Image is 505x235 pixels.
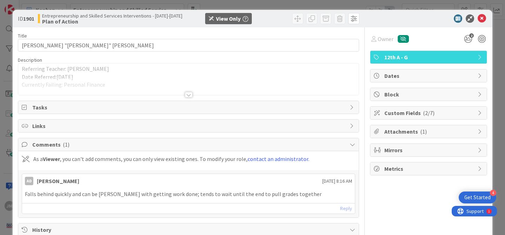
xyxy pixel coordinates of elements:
span: Description [18,57,42,63]
span: History [32,226,346,234]
p: Falls behind quickly and can be [PERSON_NAME] with getting work done; tends to wait until the end... [25,190,352,198]
span: Owner [378,35,393,43]
span: Tasks [32,103,346,112]
div: Open Get Started checklist, remaining modules: 4 [459,192,496,203]
span: ( 2/7 ) [423,109,435,116]
div: AD [25,177,33,185]
p: Referring Teacher: [PERSON_NAME] [22,65,355,73]
span: [DATE] 8:16 AM [322,177,352,185]
div: 4 [490,190,496,196]
div: 1 [36,3,38,8]
span: Metrics [384,164,474,173]
span: 12th A - G [384,53,474,61]
b: Plan of Action [42,19,182,24]
span: Custom Fields [384,109,474,117]
a: contact an administrator [248,155,308,162]
input: type card name here... [18,39,359,52]
span: Comments [32,140,346,149]
div: [PERSON_NAME] [37,177,79,185]
div: View Only [216,14,241,23]
p: Date Referred:[DATE] [22,73,355,81]
a: Reply [340,204,352,213]
span: ( 1 ) [420,128,427,135]
b: 1901 [23,15,34,22]
div: As a , you can't add comments, you can only view existing ones. To modify your role, . [33,155,309,163]
span: Links [32,122,346,130]
b: Viewer [43,155,60,162]
span: ( 1 ) [63,141,69,148]
span: Block [384,90,474,99]
div: Get Started [464,194,491,201]
label: Title [18,33,27,39]
span: Support [15,1,32,9]
span: ID [18,14,34,23]
span: Mirrors [384,146,474,154]
span: 2 [469,33,474,38]
span: Attachments [384,127,474,136]
span: Dates [384,72,474,80]
span: Entrepreneurship and Skilled Services Interventions - [DATE]-[DATE] [42,13,182,19]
